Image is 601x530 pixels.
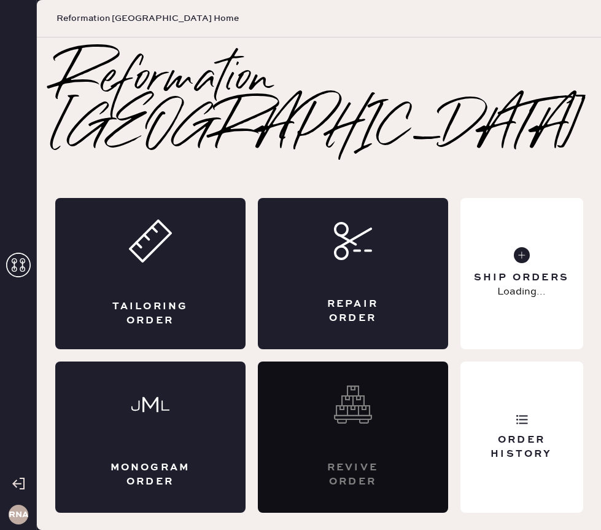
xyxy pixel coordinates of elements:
h3: RNA [9,510,28,519]
div: Repair Order [307,297,399,325]
div: Monogram Order [104,461,196,488]
p: Loading... [497,285,546,299]
div: Interested? Contact us at care@hemster.co [258,362,448,513]
h2: Reformation [GEOGRAPHIC_DATA] [55,55,583,154]
div: Order History [470,433,573,461]
span: Reformation [GEOGRAPHIC_DATA] Home [56,12,239,25]
div: Ship Orders [474,271,569,284]
div: Revive order [307,461,399,488]
div: Tailoring Order [104,299,196,327]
